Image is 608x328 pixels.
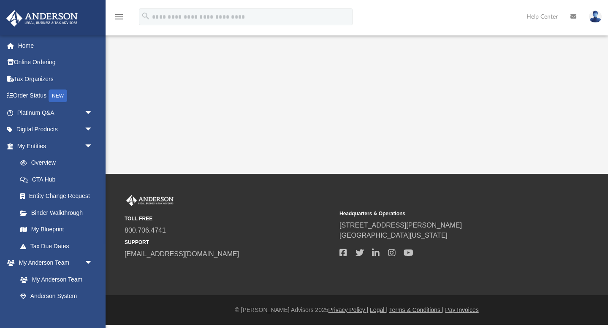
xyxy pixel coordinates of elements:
small: TOLL FREE [125,215,334,222]
a: CTA Hub [12,171,106,188]
a: Privacy Policy | [328,306,369,313]
a: Tax Organizers [6,70,106,87]
img: User Pic [589,11,602,23]
a: Entity Change Request [12,188,106,205]
a: My Entitiesarrow_drop_down [6,138,106,155]
a: [GEOGRAPHIC_DATA][US_STATE] [339,232,448,239]
a: Legal | [370,306,388,313]
span: arrow_drop_down [84,104,101,122]
a: [EMAIL_ADDRESS][DOMAIN_NAME] [125,250,239,258]
a: Tax Due Dates [12,238,106,255]
a: [STREET_ADDRESS][PERSON_NAME] [339,222,462,229]
img: Anderson Advisors Platinum Portal [125,195,175,206]
a: Pay Invoices [445,306,478,313]
a: My Anderson Team [12,271,97,288]
small: Headquarters & Operations [339,210,548,217]
a: Platinum Q&Aarrow_drop_down [6,104,106,121]
div: NEW [49,89,67,102]
a: 800.706.4741 [125,227,166,234]
a: Anderson System [12,288,101,305]
span: arrow_drop_down [84,121,101,138]
div: © [PERSON_NAME] Advisors 2025 [106,306,608,314]
a: Online Ordering [6,54,106,71]
small: SUPPORT [125,239,334,246]
a: Binder Walkthrough [12,204,106,221]
a: My Anderson Teamarrow_drop_down [6,255,101,271]
img: Anderson Advisors Platinum Portal [4,10,80,27]
a: menu [114,16,124,22]
a: Home [6,37,106,54]
a: Digital Productsarrow_drop_down [6,121,106,138]
i: menu [114,12,124,22]
a: Terms & Conditions | [389,306,444,313]
a: Order StatusNEW [6,87,106,105]
a: My Blueprint [12,221,101,238]
i: search [141,11,150,21]
span: arrow_drop_down [84,255,101,272]
span: arrow_drop_down [84,138,101,155]
a: Overview [12,155,106,171]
